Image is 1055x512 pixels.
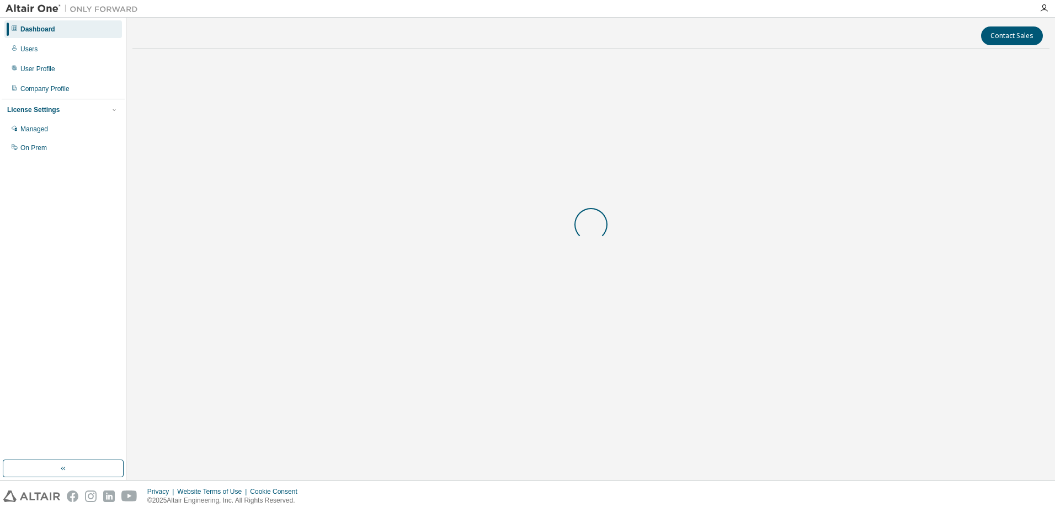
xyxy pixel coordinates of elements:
div: License Settings [7,105,60,114]
button: Contact Sales [981,26,1043,45]
div: Dashboard [20,25,55,34]
img: Altair One [6,3,143,14]
div: Cookie Consent [250,487,303,496]
div: Company Profile [20,84,70,93]
img: linkedin.svg [103,490,115,502]
img: facebook.svg [67,490,78,502]
img: youtube.svg [121,490,137,502]
div: On Prem [20,143,47,152]
div: User Profile [20,65,55,73]
img: instagram.svg [85,490,97,502]
p: © 2025 Altair Engineering, Inc. All Rights Reserved. [147,496,304,505]
div: Website Terms of Use [177,487,250,496]
div: Managed [20,125,48,134]
div: Privacy [147,487,177,496]
div: Users [20,45,38,54]
img: altair_logo.svg [3,490,60,502]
